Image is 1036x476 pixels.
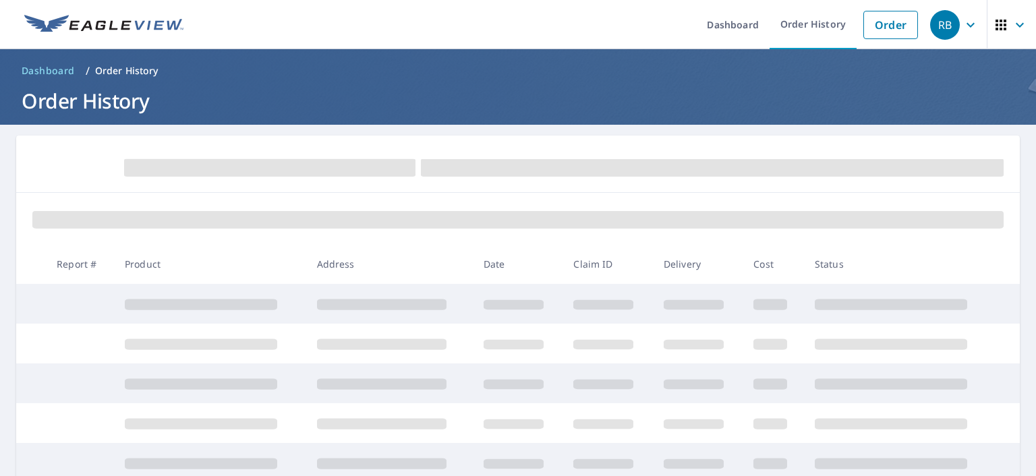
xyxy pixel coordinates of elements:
[86,63,90,79] li: /
[653,244,743,284] th: Delivery
[16,60,1020,82] nav: breadcrumb
[16,60,80,82] a: Dashboard
[863,11,918,39] a: Order
[804,244,996,284] th: Status
[46,244,114,284] th: Report #
[473,244,563,284] th: Date
[95,64,159,78] p: Order History
[743,244,804,284] th: Cost
[24,15,183,35] img: EV Logo
[16,87,1020,115] h1: Order History
[114,244,306,284] th: Product
[306,244,473,284] th: Address
[563,244,652,284] th: Claim ID
[930,10,960,40] div: RB
[22,64,75,78] span: Dashboard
